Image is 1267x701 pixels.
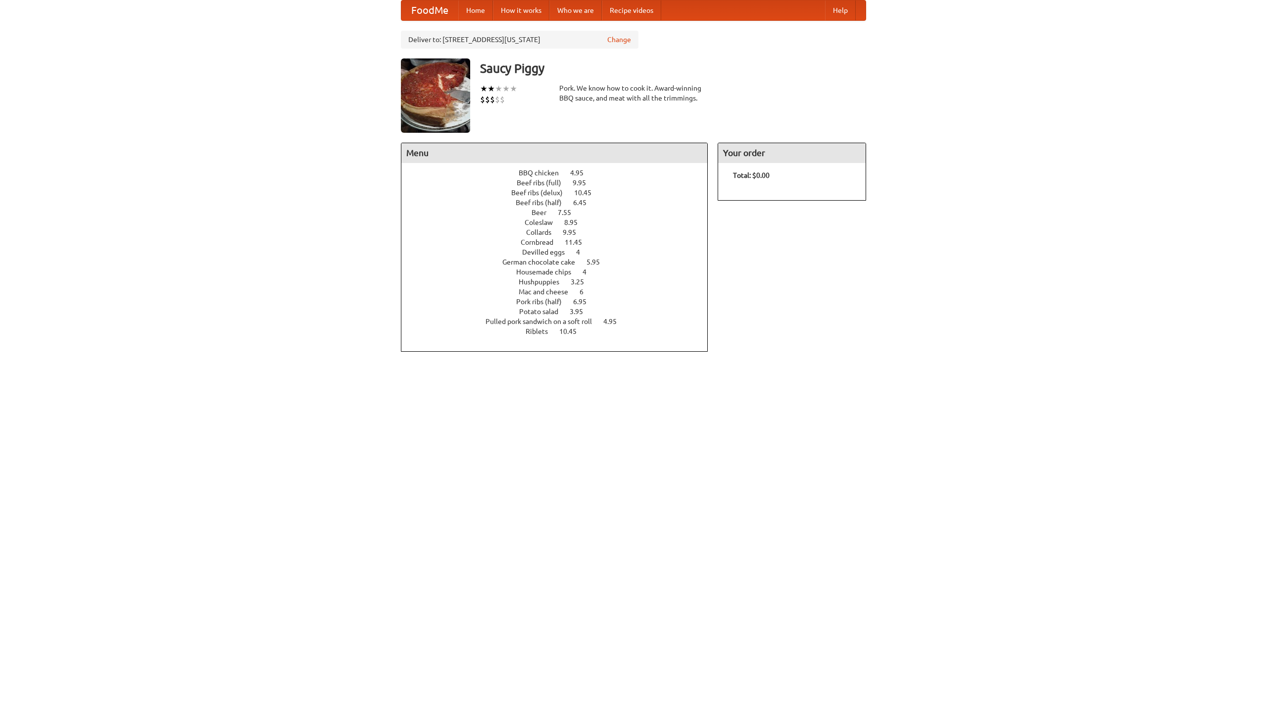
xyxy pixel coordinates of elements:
h4: Menu [401,143,707,163]
a: Beef ribs (full) 9.95 [517,179,604,187]
a: BBQ chicken 4.95 [519,169,602,177]
h3: Saucy Piggy [480,58,866,78]
a: Potato salad 3.95 [519,308,601,316]
li: $ [485,94,490,105]
span: 6.45 [573,199,596,207]
a: Pork ribs (half) 6.95 [516,298,605,306]
span: 9.95 [573,179,596,187]
a: Help [825,0,856,20]
span: 3.25 [571,278,594,286]
li: $ [500,94,505,105]
span: Collards [526,228,561,236]
li: ★ [487,83,495,94]
span: 8.95 [564,218,587,226]
a: Who we are [549,0,602,20]
a: Recipe videos [602,0,661,20]
a: Hushpuppies 3.25 [519,278,602,286]
a: Beef ribs (half) 6.45 [516,199,605,207]
span: 11.45 [565,238,592,246]
div: Pork. We know how to cook it. Award-winning BBQ sauce, and meat with all the trimmings. [559,83,708,103]
span: 4 [576,248,590,256]
span: Beef ribs (half) [516,199,572,207]
a: FoodMe [401,0,458,20]
span: German chocolate cake [502,258,585,266]
div: Deliver to: [STREET_ADDRESS][US_STATE] [401,31,638,49]
a: Devilled eggs 4 [522,248,598,256]
li: ★ [510,83,517,94]
a: Collards 9.95 [526,228,594,236]
span: Devilled eggs [522,248,575,256]
a: Home [458,0,493,20]
a: Coleslaw 8.95 [525,218,596,226]
span: 10.45 [559,327,586,335]
span: 7.55 [558,209,581,216]
span: Housemade chips [516,268,581,276]
b: Total: $0.00 [733,171,770,179]
span: 9.95 [563,228,586,236]
span: 6 [580,288,593,296]
a: How it works [493,0,549,20]
span: Beef ribs (full) [517,179,571,187]
img: angular.jpg [401,58,470,133]
span: Beer [532,209,556,216]
li: $ [495,94,500,105]
span: 10.45 [574,189,601,197]
span: 4.95 [603,318,627,325]
span: 3.95 [570,308,593,316]
a: German chocolate cake 5.95 [502,258,618,266]
span: Coleslaw [525,218,563,226]
a: Pulled pork sandwich on a soft roll 4.95 [486,318,635,325]
span: Cornbread [521,238,563,246]
span: Potato salad [519,308,568,316]
li: $ [490,94,495,105]
span: Hushpuppies [519,278,569,286]
li: ★ [495,83,502,94]
a: Beer 7.55 [532,209,589,216]
span: Riblets [526,327,558,335]
span: Pulled pork sandwich on a soft roll [486,318,602,325]
a: Beef ribs (delux) 10.45 [511,189,610,197]
span: Pork ribs (half) [516,298,572,306]
span: 4.95 [570,169,593,177]
span: 4 [583,268,596,276]
span: 5.95 [586,258,610,266]
span: BBQ chicken [519,169,569,177]
a: Cornbread 11.45 [521,238,600,246]
li: $ [480,94,485,105]
h4: Your order [718,143,866,163]
a: Riblets 10.45 [526,327,595,335]
a: Housemade chips 4 [516,268,605,276]
span: 6.95 [573,298,596,306]
li: ★ [480,83,487,94]
a: Change [607,35,631,45]
span: Beef ribs (delux) [511,189,573,197]
a: Mac and cheese 6 [519,288,602,296]
span: Mac and cheese [519,288,578,296]
li: ★ [502,83,510,94]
